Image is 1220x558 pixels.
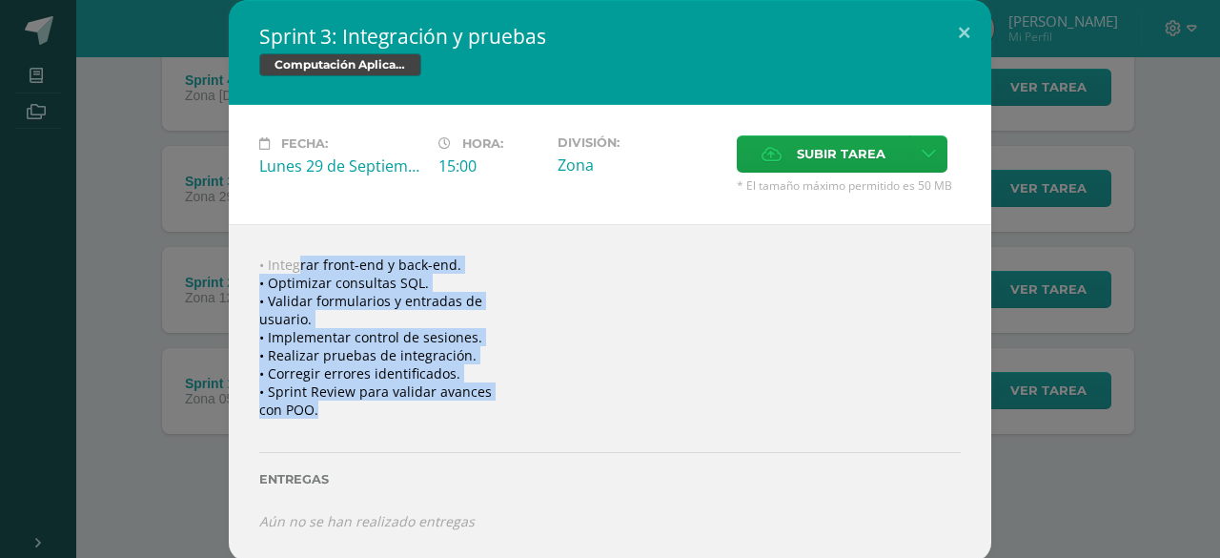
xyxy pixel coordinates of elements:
div: Zona [558,155,722,176]
span: * El tamaño máximo permitido es 50 MB [737,177,961,194]
label: División: [558,135,722,150]
span: Subir tarea [797,136,885,172]
span: Fecha: [281,136,328,151]
span: Computación Aplicada [259,53,421,76]
h2: Sprint 3: Integración y pruebas [259,23,961,50]
i: Aún no se han realizado entregas [259,512,475,530]
div: Lunes 29 de Septiembre [259,155,423,176]
div: 15:00 [438,155,542,176]
label: Entregas [259,472,961,486]
span: Hora: [462,136,503,151]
